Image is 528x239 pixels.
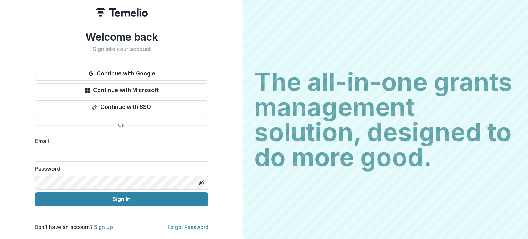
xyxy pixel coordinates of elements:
[196,177,207,188] button: Toggle password visibility
[94,224,113,230] a: Sign Up
[35,165,204,173] label: Password
[35,223,113,231] p: Don't have an account?
[35,100,208,114] button: Continue with SSO
[96,8,148,17] img: Temelio
[35,137,204,145] label: Email
[35,46,208,53] h2: Sign into your account
[35,67,208,81] button: Continue with Google
[35,192,208,206] button: Sign In
[35,31,208,43] h1: Welcome back
[35,83,208,97] button: Continue with Microsoft
[168,224,208,230] a: Forgot Password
